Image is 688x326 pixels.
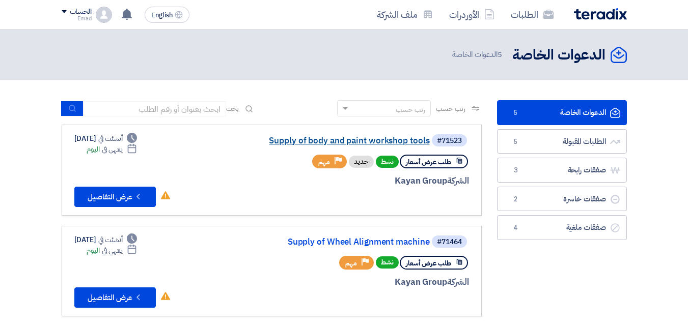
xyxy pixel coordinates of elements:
[497,100,627,125] a: الدعوات الخاصة5
[396,104,425,115] div: رتب حسب
[510,194,522,204] span: 2
[447,174,469,187] span: الشركة
[318,157,330,167] span: مهم
[98,234,123,245] span: أنشئت في
[87,245,137,256] div: اليوم
[437,239,462,246] div: #71464
[512,45,606,65] h2: الدعوات الخاصة
[74,234,137,245] div: [DATE]
[436,103,465,114] span: رتب حسب
[510,108,522,118] span: 5
[497,129,627,154] a: الطلبات المقبولة5
[98,133,123,144] span: أنشئت في
[151,12,173,19] span: English
[498,49,502,60] span: 5
[226,136,430,145] a: Supply of body and paint workshop tools
[406,258,451,268] span: طلب عرض أسعار
[62,16,92,21] div: Emad
[96,7,112,23] img: profile_test.png
[441,3,503,26] a: الأوردرات
[510,165,522,175] span: 3
[102,245,123,256] span: ينتهي في
[497,187,627,212] a: صفقات خاسرة2
[84,101,226,116] input: ابحث بعنوان أو رقم الطلب
[369,3,441,26] a: ملف الشركة
[345,258,357,268] span: مهم
[224,276,469,289] div: Kayan Group
[74,133,137,144] div: [DATE]
[497,215,627,240] a: صفقات ملغية4
[226,103,239,114] span: بحث
[87,144,137,155] div: اليوم
[102,144,123,155] span: ينتهي في
[510,223,522,233] span: 4
[452,49,504,61] span: الدعوات الخاصة
[376,156,399,168] span: نشط
[349,156,374,168] div: جديد
[497,158,627,183] a: صفقات رابحة3
[74,287,156,308] button: عرض التفاصيل
[224,174,469,188] div: Kayan Group
[226,238,430,247] a: Supply of Wheel Alignment machine
[376,256,399,269] span: نشط
[574,8,627,20] img: Teradix logo
[503,3,562,26] a: الطلبات
[510,137,522,147] span: 5
[447,276,469,288] span: الشركة
[74,187,156,207] button: عرض التفاصيل
[406,157,451,167] span: طلب عرض أسعار
[145,7,189,23] button: English
[437,137,462,144] div: #71523
[70,8,92,16] div: الحساب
